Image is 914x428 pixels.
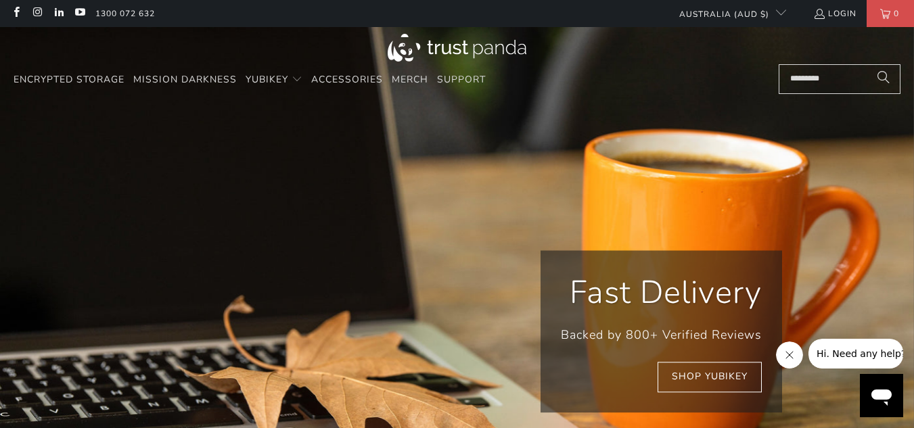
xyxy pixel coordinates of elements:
a: Mission Darkness [133,64,237,96]
summary: YubiKey [246,64,302,96]
p: Fast Delivery [561,270,762,315]
iframe: Close message [776,341,803,368]
span: YubiKey [246,73,288,86]
iframe: Message from company [808,339,903,368]
a: Shop YubiKey [658,362,762,392]
a: Support [437,64,486,96]
a: Login [813,6,856,21]
nav: Translation missing: en.navigation.header.main_nav [14,64,486,96]
button: Search [867,64,900,94]
a: Accessories [311,64,383,96]
p: Backed by 800+ Verified Reviews [561,325,762,345]
a: Merch [392,64,428,96]
a: Trust Panda Australia on YouTube [74,8,85,19]
span: Support [437,73,486,86]
span: Merch [392,73,428,86]
a: Trust Panda Australia on LinkedIn [53,8,64,19]
a: 1300 072 632 [95,6,155,21]
input: Search... [779,64,900,94]
span: Encrypted Storage [14,73,124,86]
span: Accessories [311,73,383,86]
iframe: Button to launch messaging window [860,374,903,417]
a: Encrypted Storage [14,64,124,96]
a: Trust Panda Australia on Facebook [10,8,22,19]
span: Hi. Need any help? [8,9,97,20]
img: Trust Panda Australia [388,34,526,62]
a: Trust Panda Australia on Instagram [31,8,43,19]
span: Mission Darkness [133,73,237,86]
